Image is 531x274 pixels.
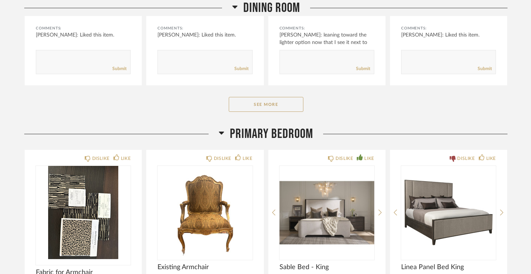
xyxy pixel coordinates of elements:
div: DISLIKE [92,155,110,162]
div: LIKE [121,155,131,162]
button: See More [229,97,303,112]
img: undefined [36,166,131,259]
span: Primary Bedroom [230,126,313,142]
div: Comments: [401,25,496,32]
div: Comments: [36,25,131,32]
img: undefined [401,166,496,259]
div: Comments: [279,25,374,32]
div: Comments: [157,25,252,32]
a: Submit [478,66,492,72]
a: Submit [234,66,249,72]
div: DISLIKE [457,155,475,162]
a: Submit [356,66,370,72]
img: undefined [279,166,374,259]
div: [PERSON_NAME]: Liked this item. [36,31,131,39]
div: LIKE [364,155,374,162]
a: Submit [112,66,126,72]
span: Linea Panel Bed King [401,263,496,271]
div: [PERSON_NAME]: Liked this item. [401,31,496,39]
div: 0 [36,166,131,259]
div: DISLIKE [335,155,353,162]
span: Sable Bed - King [279,263,374,271]
div: LIKE [486,155,496,162]
div: [PERSON_NAME]: Liked this item. [157,31,252,39]
div: LIKE [243,155,252,162]
div: DISLIKE [214,155,231,162]
img: undefined [157,166,252,259]
div: [PERSON_NAME]: leaning toward the lighter option now that I see it next to the dark... [279,31,374,54]
span: Existing Armchair [157,263,252,271]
